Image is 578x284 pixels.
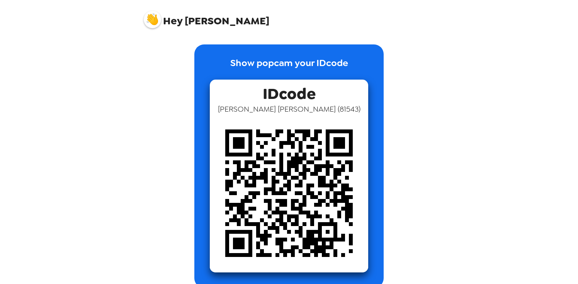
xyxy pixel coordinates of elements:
[144,11,161,28] img: profile pic
[230,56,348,80] p: Show popcam your IDcode
[144,7,269,26] span: [PERSON_NAME]
[263,80,316,104] span: IDcode
[218,104,360,114] span: [PERSON_NAME] [PERSON_NAME] ( 81543 )
[163,14,182,28] span: Hey
[210,114,368,272] img: qr code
